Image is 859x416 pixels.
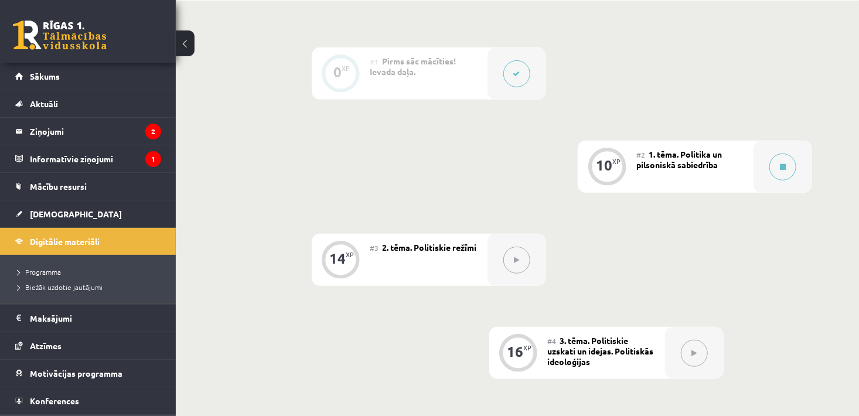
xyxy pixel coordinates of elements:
div: XP [612,158,621,165]
a: Aktuāli [15,90,161,117]
a: Motivācijas programma [15,360,161,387]
legend: Maksājumi [30,305,161,332]
div: 14 [330,253,346,264]
span: 2. tēma. Politiskie režīmi [383,242,477,253]
span: Sākums [30,71,60,81]
div: XP [342,65,350,71]
div: XP [346,251,354,258]
div: 10 [596,160,612,171]
i: 1 [145,151,161,167]
div: 0 [334,67,342,77]
legend: Informatīvie ziņojumi [30,145,161,172]
span: Pirms sāc mācīties! Ievada daļa. [370,56,456,77]
a: Informatīvie ziņojumi1 [15,145,161,172]
span: Programma [18,267,61,277]
span: 1. tēma. Politika un pilsoniskā sabiedrība [636,149,722,170]
span: 3. tēma. Politiskie uzskati un idejas. Politiskās ideoloģijas [548,335,654,367]
span: Mācību resursi [30,181,87,192]
div: 16 [507,346,524,357]
legend: Ziņojumi [30,118,161,145]
span: Konferences [30,395,79,406]
a: Konferences [15,387,161,414]
a: Maksājumi [15,305,161,332]
span: #3 [370,243,379,253]
span: #2 [636,150,645,159]
span: Aktuāli [30,98,58,109]
span: Atzīmes [30,340,62,351]
a: Atzīmes [15,332,161,359]
span: [DEMOGRAPHIC_DATA] [30,209,122,219]
span: Motivācijas programma [30,368,122,379]
a: Ziņojumi2 [15,118,161,145]
a: Programma [18,267,164,277]
span: #1 [370,57,379,66]
a: Biežāk uzdotie jautājumi [18,282,164,292]
a: Mācību resursi [15,173,161,200]
i: 2 [145,124,161,139]
a: Digitālie materiāli [15,228,161,255]
span: Digitālie materiāli [30,236,100,247]
a: Rīgas 1. Tālmācības vidusskola [13,21,107,50]
a: Sākums [15,63,161,90]
span: Biežāk uzdotie jautājumi [18,282,103,292]
span: #4 [548,336,557,346]
a: [DEMOGRAPHIC_DATA] [15,200,161,227]
div: XP [524,345,532,351]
